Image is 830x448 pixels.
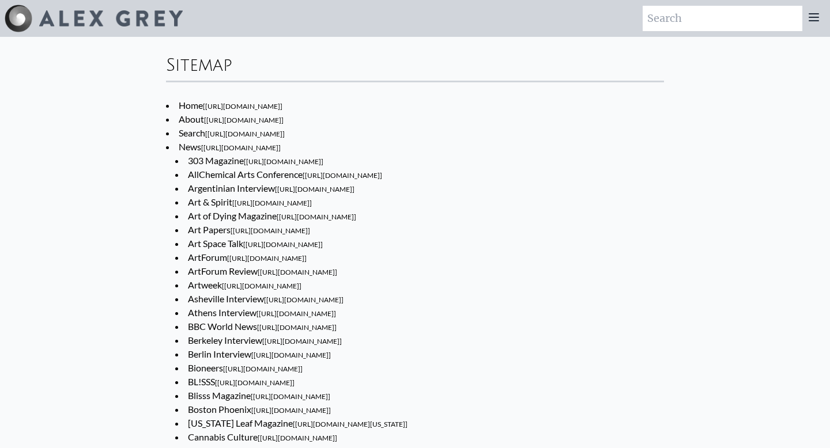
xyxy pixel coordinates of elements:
span: [[URL][DOMAIN_NAME]] [258,268,337,276]
span: [[URL][DOMAIN_NAME]] [231,226,310,235]
span: [[URL][DOMAIN_NAME]] [215,378,295,387]
a: Argentinian Interview[[URL][DOMAIN_NAME]] [188,183,354,193]
span: [[URL][DOMAIN_NAME]] [275,185,354,193]
a: Boston Phoenix[[URL][DOMAIN_NAME]] [188,404,331,415]
span: [[URL][DOMAIN_NAME]] [222,282,301,290]
div: Sitemap [166,46,664,81]
a: Art & Spirit[[URL][DOMAIN_NAME]] [188,196,312,207]
input: Search [643,6,802,31]
a: Art of Dying Magazine[[URL][DOMAIN_NAME]] [188,210,356,221]
span: [[URL][DOMAIN_NAME]] [227,254,307,263]
span: [[URL][DOMAIN_NAME]] [251,392,330,401]
a: Artweek[[URL][DOMAIN_NAME]] [188,279,301,290]
span: [[URL][DOMAIN_NAME]] [262,337,342,346]
a: Home[[URL][DOMAIN_NAME]] [179,100,282,111]
a: Berlin Interview[[URL][DOMAIN_NAME]] [188,348,331,359]
a: Blisss Magazine[[URL][DOMAIN_NAME]] [188,390,330,401]
span: [[URL][DOMAIN_NAME]] [257,323,337,332]
span: [[URL][DOMAIN_NAME]] [256,309,336,318]
a: Art Papers[[URL][DOMAIN_NAME]] [188,224,310,235]
span: [[URL][DOMAIN_NAME]] [223,365,303,373]
a: [US_STATE] Leaf Magazine[[URL][DOMAIN_NAME][US_STATE]] [188,417,408,428]
a: ArtForum[[URL][DOMAIN_NAME]] [188,252,307,263]
span: [[URL][DOMAIN_NAME][US_STATE]] [293,420,408,428]
a: Berkeley Interview[[URL][DOMAIN_NAME]] [188,335,342,346]
span: [[URL][DOMAIN_NAME]] [303,171,382,180]
span: [[URL][DOMAIN_NAME]] [244,157,323,166]
a: News[[URL][DOMAIN_NAME]] [179,141,281,152]
span: [[URL][DOMAIN_NAME]] [232,199,312,207]
span: [[URL][DOMAIN_NAME]] [251,406,331,415]
a: Cannabis Culture[[URL][DOMAIN_NAME]] [188,431,337,442]
span: [[URL][DOMAIN_NAME]] [264,295,344,304]
span: [[URL][DOMAIN_NAME]] [203,102,282,111]
a: BBC World News[[URL][DOMAIN_NAME]] [188,321,337,332]
span: [[URL][DOMAIN_NAME]] [201,143,281,152]
span: [[URL][DOMAIN_NAME]] [258,434,337,442]
span: [[URL][DOMAIN_NAME]] [251,351,331,359]
span: [[URL][DOMAIN_NAME]] [243,240,323,249]
a: BL!SSS[[URL][DOMAIN_NAME]] [188,376,295,387]
a: Search[[URL][DOMAIN_NAME]] [179,127,285,138]
a: ArtForum Review[[URL][DOMAIN_NAME]] [188,265,337,276]
a: Athens Interview[[URL][DOMAIN_NAME]] [188,307,336,318]
span: [[URL][DOMAIN_NAME]] [204,116,284,124]
a: AllChemical Arts Conference[[URL][DOMAIN_NAME]] [188,169,382,180]
span: [[URL][DOMAIN_NAME]] [205,130,285,138]
a: Bioneers[[URL][DOMAIN_NAME]] [188,362,303,373]
a: 303 Magazine[[URL][DOMAIN_NAME]] [188,155,323,166]
a: Art Space Talk[[URL][DOMAIN_NAME]] [188,238,323,249]
a: About[[URL][DOMAIN_NAME]] [179,113,284,124]
a: Asheville Interview[[URL][DOMAIN_NAME]] [188,293,344,304]
span: [[URL][DOMAIN_NAME]] [277,212,356,221]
